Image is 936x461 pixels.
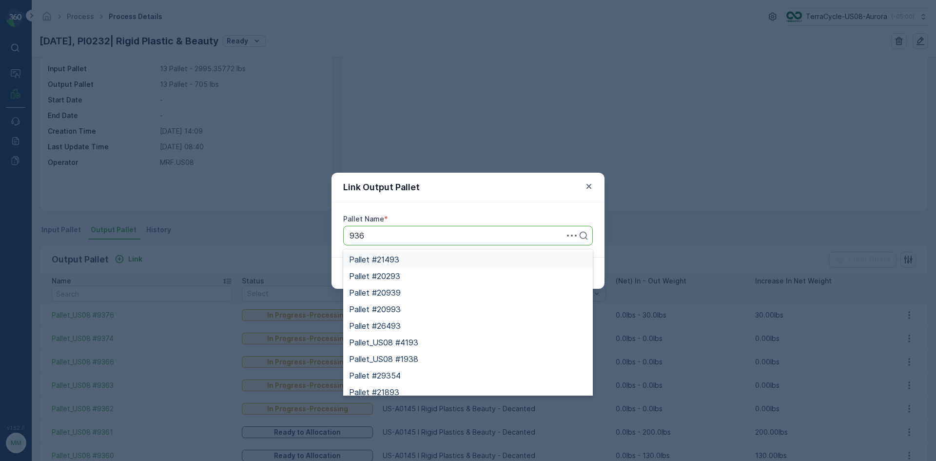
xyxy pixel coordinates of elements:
[349,255,399,264] span: Pallet #21493
[430,273,504,285] p: Pallet_US08 #9327
[41,241,192,249] span: US-A0171 I Fabric, Clothing, Shoes, Bags, Etc
[8,425,32,433] span: Name :
[8,176,57,184] span: Total Weight :
[349,355,418,363] span: Pallet_US08 #1938
[52,224,107,233] span: [PERSON_NAME]
[55,208,63,217] span: 70
[349,388,399,397] span: Pallet #21893
[8,192,51,200] span: Net Weight :
[349,305,401,314] span: Pallet #20993
[32,160,96,168] span: Pallet_US08 #9326
[349,371,401,380] span: Pallet #29354
[349,288,401,297] span: Pallet #20939
[8,224,52,233] span: Asset Type :
[32,425,96,433] span: Pallet_US08 #9327
[57,441,66,449] span: 70
[8,441,57,449] span: Total Weight :
[8,160,32,168] span: Name :
[349,321,401,330] span: Pallet #26493
[8,241,41,249] span: Material :
[57,176,66,184] span: 70
[343,215,384,223] label: Pallet Name
[349,272,400,281] span: Pallet #20293
[430,8,504,20] p: Pallet_US08 #9326
[51,192,55,200] span: -
[343,180,420,194] p: Link Output Pallet
[349,338,418,347] span: Pallet_US08 #4193
[8,208,55,217] span: Tare Weight :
